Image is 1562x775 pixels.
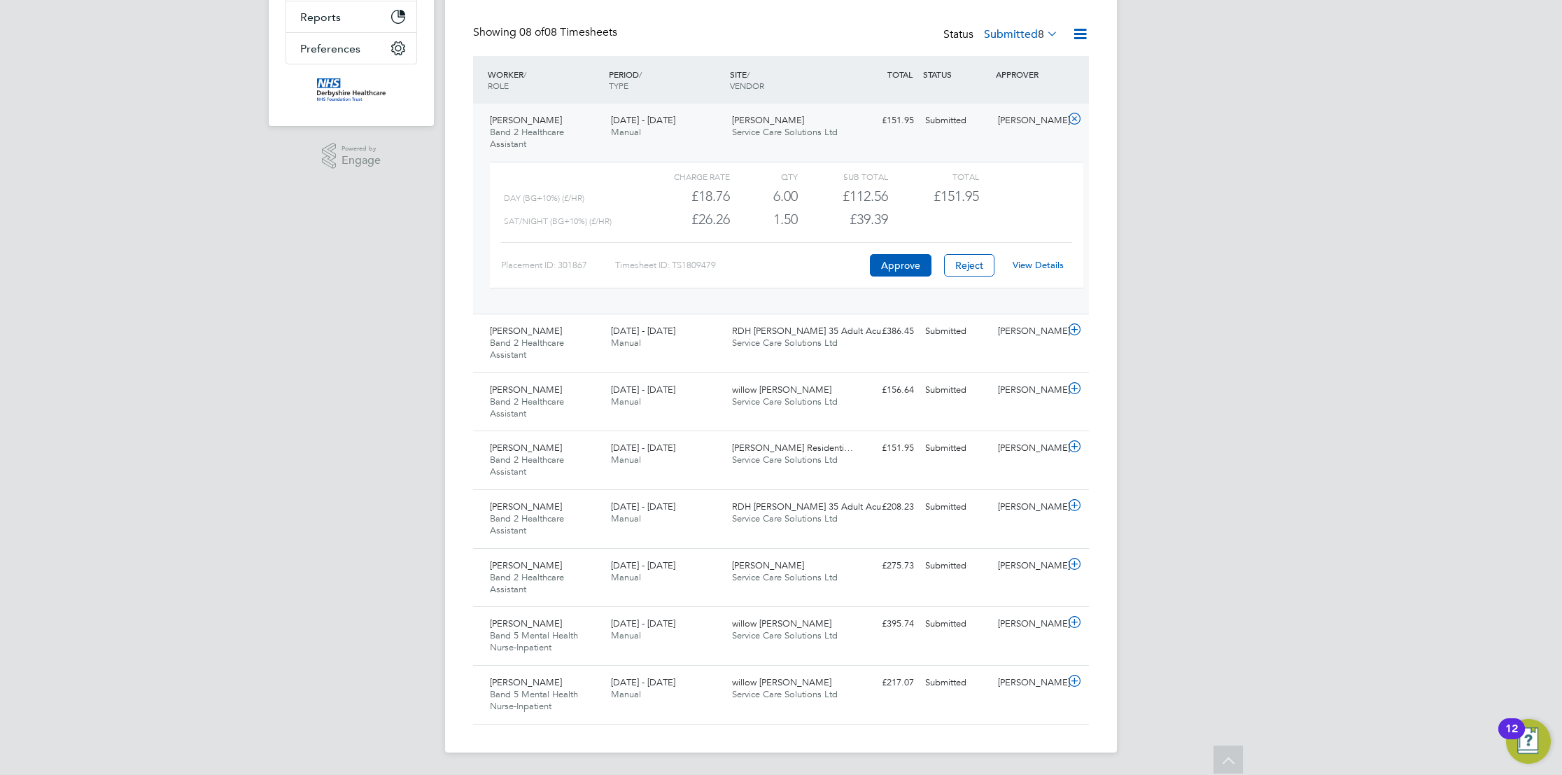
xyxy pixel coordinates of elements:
[992,554,1065,578] div: [PERSON_NAME]
[490,501,562,512] span: [PERSON_NAME]
[300,11,341,24] span: Reports
[984,27,1058,41] label: Submitted
[1506,719,1551,764] button: Open Resource Center, 12 new notifications
[1013,259,1064,271] a: View Details
[501,254,615,277] div: Placement ID: 301867
[887,69,913,80] span: TOTAL
[992,496,1065,519] div: [PERSON_NAME]
[490,629,578,653] span: Band 5 Mental Health Nurse-Inpatient
[798,208,888,231] div: £39.39
[490,559,562,571] span: [PERSON_NAME]
[888,168,978,185] div: Total
[992,671,1065,694] div: [PERSON_NAME]
[611,676,675,688] span: [DATE] - [DATE]
[732,688,838,700] span: Service Care Solutions Ltd
[286,1,416,32] button: Reports
[732,559,804,571] span: [PERSON_NAME]
[920,379,992,402] div: Submitted
[611,325,675,337] span: [DATE] - [DATE]
[490,688,578,712] span: Band 5 Mental Health Nurse-Inpatient
[609,80,628,91] span: TYPE
[490,325,562,337] span: [PERSON_NAME]
[639,69,642,80] span: /
[992,379,1065,402] div: [PERSON_NAME]
[611,337,641,349] span: Manual
[640,208,730,231] div: £26.26
[490,126,564,150] span: Band 2 Healthcare Assistant
[490,396,564,419] span: Band 2 Healthcare Assistant
[490,337,564,361] span: Band 2 Healthcare Assistant
[732,617,831,629] span: willow [PERSON_NAME]
[732,571,838,583] span: Service Care Solutions Ltd
[615,254,866,277] div: Timesheet ID: TS1809479
[847,320,920,343] div: £386.45
[490,676,562,688] span: [PERSON_NAME]
[732,676,831,688] span: willow [PERSON_NAME]
[484,62,605,98] div: WORKER
[992,320,1065,343] div: [PERSON_NAME]
[611,629,641,641] span: Manual
[730,80,764,91] span: VENDOR
[732,114,804,126] span: [PERSON_NAME]
[920,671,992,694] div: Submitted
[732,442,853,454] span: [PERSON_NAME] Residenti…
[490,571,564,595] span: Band 2 Healthcare Assistant
[611,126,641,138] span: Manual
[847,496,920,519] div: £208.23
[847,109,920,132] div: £151.95
[732,126,838,138] span: Service Care Solutions Ltd
[847,554,920,578] div: £275.73
[847,613,920,636] div: £395.74
[286,78,417,101] a: Go to home page
[490,454,564,477] span: Band 2 Healthcare Assistant
[611,442,675,454] span: [DATE] - [DATE]
[504,193,584,203] span: Day (BG+10%) (£/HR)
[611,688,641,700] span: Manual
[640,185,730,208] div: £18.76
[611,454,641,466] span: Manual
[730,208,798,231] div: 1.50
[847,437,920,460] div: £151.95
[944,254,994,277] button: Reject
[286,33,416,64] button: Preferences
[732,512,838,524] span: Service Care Solutions Ltd
[992,109,1065,132] div: [PERSON_NAME]
[732,501,890,512] span: RDH [PERSON_NAME] 35 Adult Acu…
[490,442,562,454] span: [PERSON_NAME]
[611,384,675,396] span: [DATE] - [DATE]
[611,571,641,583] span: Manual
[611,501,675,512] span: [DATE] - [DATE]
[490,114,562,126] span: [PERSON_NAME]
[611,114,675,126] span: [DATE] - [DATE]
[473,25,620,40] div: Showing
[726,62,847,98] div: SITE
[519,25,617,39] span: 08 Timesheets
[747,69,750,80] span: /
[1505,729,1518,747] div: 12
[920,109,992,132] div: Submitted
[523,69,526,80] span: /
[920,437,992,460] div: Submitted
[490,512,564,536] span: Band 2 Healthcare Assistant
[605,62,726,98] div: PERIOD
[732,325,890,337] span: RDH [PERSON_NAME] 35 Adult Acu…
[732,396,838,407] span: Service Care Solutions Ltd
[1038,27,1044,41] span: 8
[992,613,1065,636] div: [PERSON_NAME]
[992,62,1065,87] div: APPROVER
[611,512,641,524] span: Manual
[798,168,888,185] div: Sub Total
[920,320,992,343] div: Submitted
[342,143,381,155] span: Powered by
[920,496,992,519] div: Submitted
[504,216,612,226] span: Sat/Night (BG+10%) (£/HR)
[847,671,920,694] div: £217.07
[300,42,360,55] span: Preferences
[732,454,838,466] span: Service Care Solutions Ltd
[920,62,992,87] div: STATUS
[920,613,992,636] div: Submitted
[870,254,931,277] button: Approve
[798,185,888,208] div: £112.56
[490,384,562,396] span: [PERSON_NAME]
[992,437,1065,460] div: [PERSON_NAME]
